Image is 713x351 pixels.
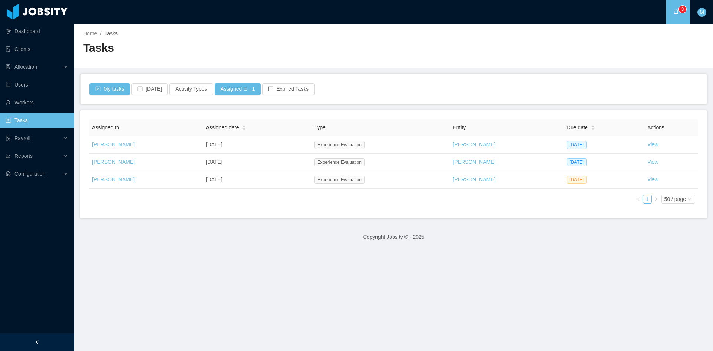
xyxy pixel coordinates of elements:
[14,135,30,141] span: Payroll
[647,176,658,182] a: View
[314,124,325,130] span: Type
[453,124,466,130] span: Entity
[92,176,135,182] a: [PERSON_NAME]
[567,176,587,184] span: [DATE]
[567,141,587,149] span: [DATE]
[567,124,588,131] span: Due date
[634,195,643,204] li: Previous Page
[14,64,37,70] span: Allocation
[652,195,661,204] li: Next Page
[700,8,704,17] span: M
[654,197,658,201] i: icon: right
[647,142,658,147] a: View
[591,124,595,127] i: icon: caret-up
[314,158,364,166] span: Experience Evaluation
[6,136,11,141] i: icon: file-protect
[203,171,312,189] td: [DATE]
[215,83,261,95] button: Assigned to · 1
[203,136,312,154] td: [DATE]
[664,195,686,203] div: 50 / page
[453,176,495,182] a: [PERSON_NAME]
[92,142,135,147] a: [PERSON_NAME]
[262,83,315,95] button: icon: borderExpired Tasks
[453,159,495,165] a: [PERSON_NAME]
[591,124,595,130] div: Sort
[169,83,213,95] button: Activity Types
[314,176,364,184] span: Experience Evaluation
[6,153,11,159] i: icon: line-chart
[314,141,364,149] span: Experience Evaluation
[687,197,692,202] i: icon: down
[6,24,68,39] a: icon: pie-chartDashboard
[104,30,118,36] span: Tasks
[6,42,68,56] a: icon: auditClients
[242,124,246,130] div: Sort
[567,158,587,166] span: [DATE]
[92,159,135,165] a: [PERSON_NAME]
[14,171,45,177] span: Configuration
[242,127,246,130] i: icon: caret-down
[674,9,679,14] i: icon: bell
[6,64,11,69] i: icon: solution
[6,113,68,128] a: icon: profileTasks
[131,83,168,95] button: icon: border[DATE]
[89,83,130,95] button: icon: check-squareMy tasks
[647,124,664,130] span: Actions
[643,195,652,204] li: 1
[83,30,97,36] a: Home
[647,159,658,165] a: View
[203,154,312,171] td: [DATE]
[679,6,686,13] sup: 3
[636,197,641,201] i: icon: left
[643,195,651,203] a: 1
[6,95,68,110] a: icon: userWorkers
[206,124,239,131] span: Assigned date
[92,124,119,130] span: Assigned to
[74,224,713,250] footer: Copyright Jobsity © - 2025
[242,124,246,127] i: icon: caret-up
[83,40,394,56] h2: Tasks
[100,30,101,36] span: /
[6,171,11,176] i: icon: setting
[6,77,68,92] a: icon: robotUsers
[591,127,595,130] i: icon: caret-down
[14,153,33,159] span: Reports
[681,6,684,13] p: 3
[453,142,495,147] a: [PERSON_NAME]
